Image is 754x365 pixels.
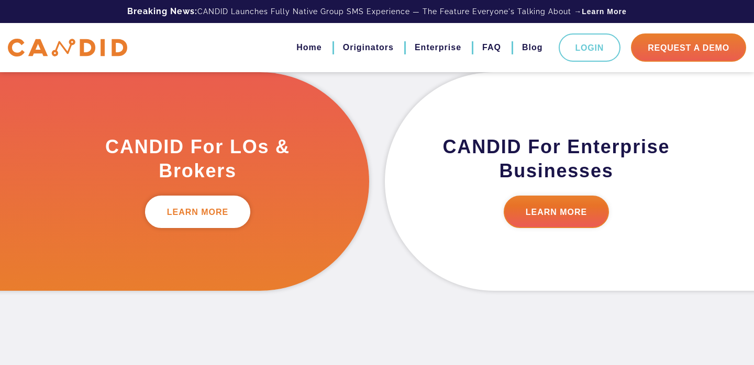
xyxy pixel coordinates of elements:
a: Originators [343,39,394,56]
a: LEARN MORE [145,196,251,228]
h3: CANDID For Enterprise Businesses [437,135,675,183]
a: FAQ [482,39,501,56]
a: Request A Demo [631,33,746,62]
img: CANDID APP [8,39,127,57]
a: Login [559,33,621,62]
a: Learn More [582,6,626,17]
b: Breaking News: [127,6,197,16]
a: LEARN MORE [504,196,609,228]
a: Home [296,39,321,56]
h3: CANDID For LOs & Brokers [79,135,317,183]
a: Enterprise [415,39,461,56]
a: Blog [522,39,543,56]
